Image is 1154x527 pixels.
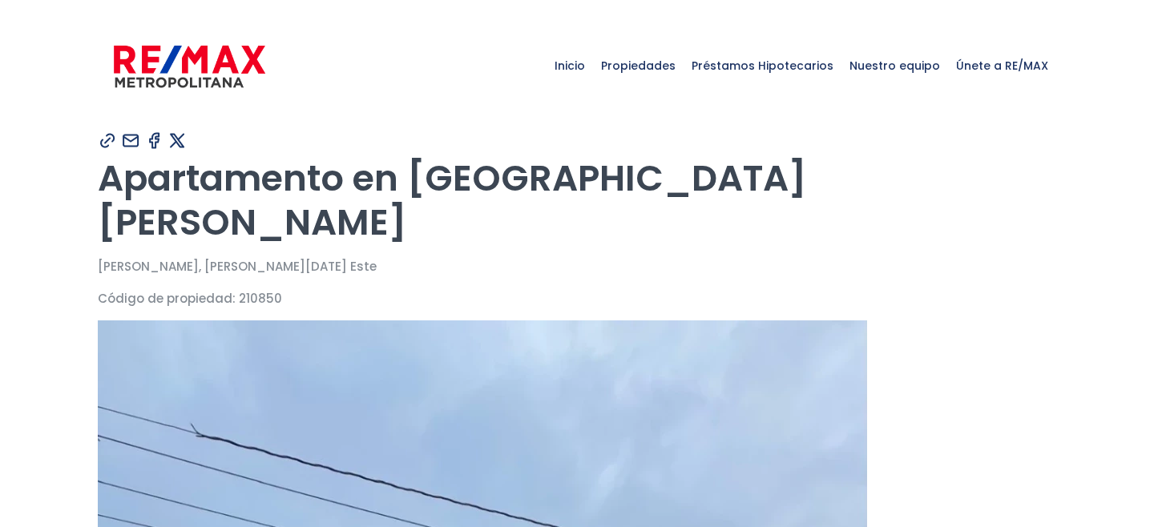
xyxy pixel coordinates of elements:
span: Inicio [547,42,593,90]
img: remax-metropolitana-logo [114,42,265,91]
img: Compartir [98,131,118,151]
a: Inicio [547,26,593,106]
h1: Apartamento en [GEOGRAPHIC_DATA][PERSON_NAME] [98,156,1056,244]
span: Nuestro equipo [841,42,948,90]
a: Préstamos Hipotecarios [684,26,841,106]
p: [PERSON_NAME], [PERSON_NAME][DATE] Este [98,256,1056,276]
img: Compartir [144,131,164,151]
a: Nuestro equipo [841,26,948,106]
span: Únete a RE/MAX [948,42,1056,90]
img: Compartir [167,131,188,151]
span: 210850 [239,290,282,307]
span: Código de propiedad: [98,290,236,307]
a: Propiedades [593,26,684,106]
a: Únete a RE/MAX [948,26,1056,106]
span: Propiedades [593,42,684,90]
a: RE/MAX Metropolitana [114,26,265,106]
img: Compartir [121,131,141,151]
span: Préstamos Hipotecarios [684,42,841,90]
